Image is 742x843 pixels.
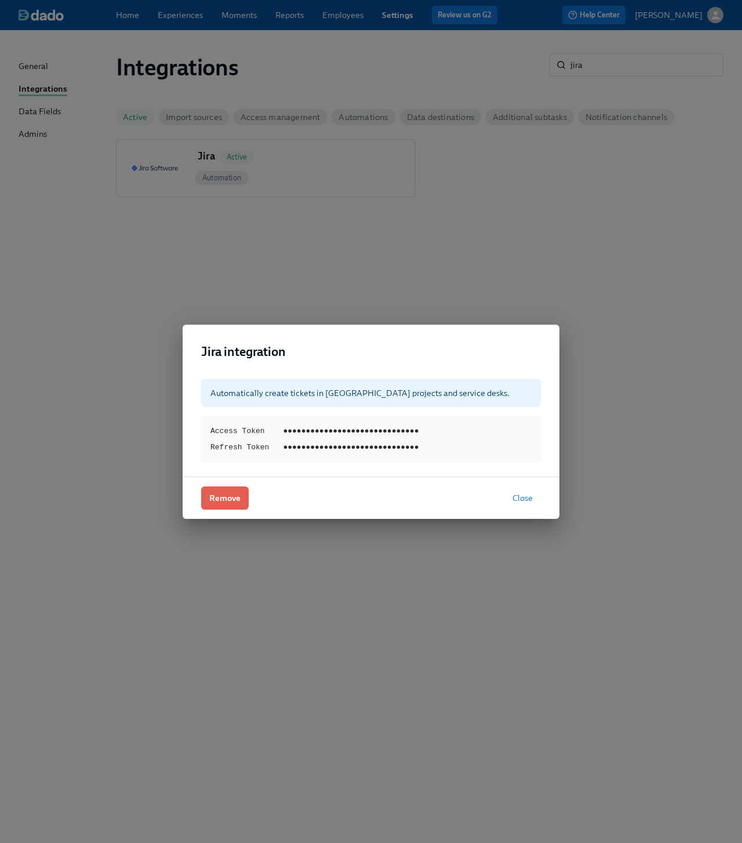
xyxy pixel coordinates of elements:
h2: Jira integration [201,343,541,361]
button: Close [504,486,541,510]
span: Close [512,492,533,504]
strong: Refresh Token [210,442,269,453]
div: Automatically create tickets in [GEOGRAPHIC_DATA] projects and service desks. [210,383,510,404]
div: ●●●●●●●●●●●●●●●●●●●●●●●●●●●●●● [283,426,532,437]
strong: Access Token [210,426,269,437]
div: ●●●●●●●●●●●●●●●●●●●●●●●●●●●●●● [283,442,532,453]
span: Remove [209,492,241,504]
button: Remove [201,486,249,510]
